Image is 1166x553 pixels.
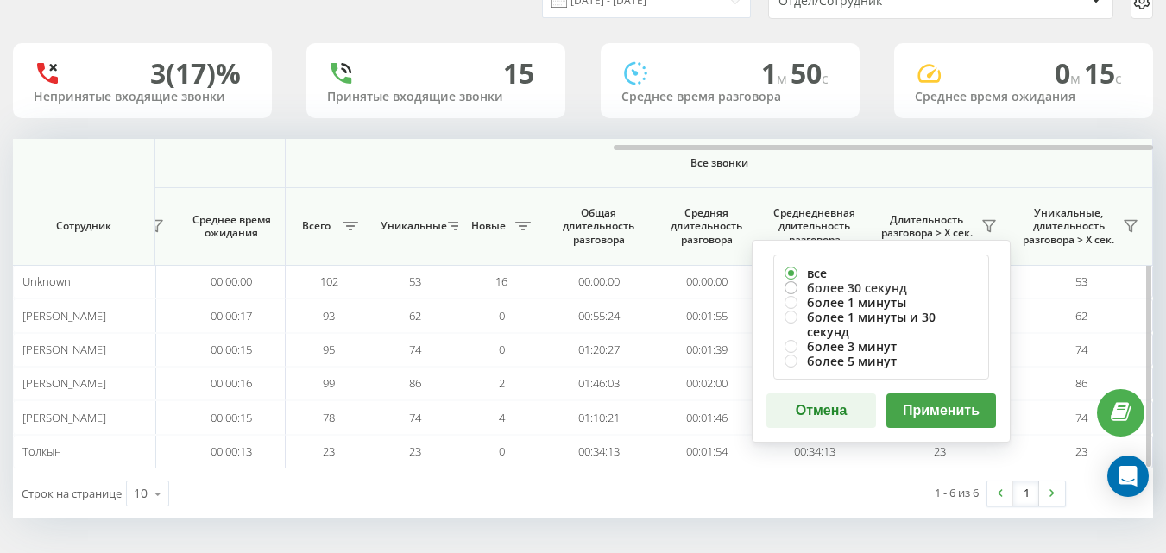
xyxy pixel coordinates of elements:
[503,57,534,90] div: 15
[409,375,421,391] span: 86
[652,435,760,468] td: 00:01:54
[785,280,978,295] label: более 30 секунд
[1075,375,1087,391] span: 86
[1075,308,1087,324] span: 62
[785,310,978,339] label: более 1 минуты и 30 секунд
[777,69,791,88] span: м
[409,308,421,324] span: 62
[499,308,505,324] span: 0
[495,273,507,289] span: 16
[935,484,979,501] div: 1 - 6 из 6
[22,443,61,459] span: Толкын
[499,443,505,459] span: 0
[178,265,286,298] td: 00:00:00
[545,298,652,332] td: 00:55:24
[191,213,272,240] span: Среднее время ожидания
[558,206,640,247] span: Общая длительность разговора
[652,333,760,367] td: 00:01:39
[499,375,505,391] span: 2
[499,410,505,425] span: 4
[22,410,106,425] span: [PERSON_NAME]
[381,219,443,233] span: Уникальные
[760,435,868,468] td: 00:34:13
[886,393,996,428] button: Применить
[178,367,286,400] td: 00:00:16
[178,400,286,434] td: 00:00:15
[178,435,286,468] td: 00:00:13
[1019,206,1118,247] span: Уникальные, длительность разговора > Х сек.
[915,90,1132,104] div: Среднее время ожидания
[1075,443,1087,459] span: 23
[652,298,760,332] td: 00:01:55
[409,410,421,425] span: 74
[323,342,335,357] span: 95
[621,90,839,104] div: Среднее время разговора
[34,90,251,104] div: Непринятые входящие звонки
[665,206,747,247] span: Средняя длительность разговора
[467,219,510,233] span: Новые
[134,485,148,502] div: 10
[22,342,106,357] span: [PERSON_NAME]
[28,219,140,233] span: Сотрудник
[766,393,876,428] button: Отмена
[652,265,760,298] td: 00:00:00
[785,354,978,368] label: более 5 минут
[791,54,829,91] span: 50
[652,367,760,400] td: 00:02:00
[877,213,976,240] span: Длительность разговора > Х сек.
[337,156,1101,170] span: Все звонки
[22,486,122,501] span: Строк на странице
[1055,54,1084,91] span: 0
[150,57,241,90] div: 3 (17)%
[545,333,652,367] td: 01:20:27
[1075,342,1087,357] span: 74
[934,443,946,459] span: 23
[323,375,335,391] span: 99
[1013,481,1039,506] a: 1
[323,443,335,459] span: 23
[545,400,652,434] td: 01:10:21
[409,342,421,357] span: 74
[22,308,106,324] span: [PERSON_NAME]
[1075,273,1087,289] span: 53
[545,435,652,468] td: 00:34:13
[178,333,286,367] td: 00:00:15
[1107,456,1149,497] div: Open Intercom Messenger
[545,265,652,298] td: 00:00:00
[1070,69,1084,88] span: м
[545,367,652,400] td: 01:46:03
[773,206,855,247] span: Среднедневная длительность разговора
[22,375,106,391] span: [PERSON_NAME]
[409,273,421,289] span: 53
[320,273,338,289] span: 102
[294,219,337,233] span: Всего
[1084,54,1122,91] span: 15
[1115,69,1122,88] span: c
[323,308,335,324] span: 93
[178,298,286,332] td: 00:00:17
[785,339,978,354] label: более 3 минут
[785,266,978,280] label: все
[323,410,335,425] span: 78
[499,342,505,357] span: 0
[22,273,71,289] span: Unknown
[761,54,791,91] span: 1
[822,69,829,88] span: c
[409,443,421,459] span: 23
[785,295,978,310] label: более 1 минуты
[327,90,545,104] div: Принятые входящие звонки
[1075,410,1087,425] span: 74
[652,400,760,434] td: 00:01:46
